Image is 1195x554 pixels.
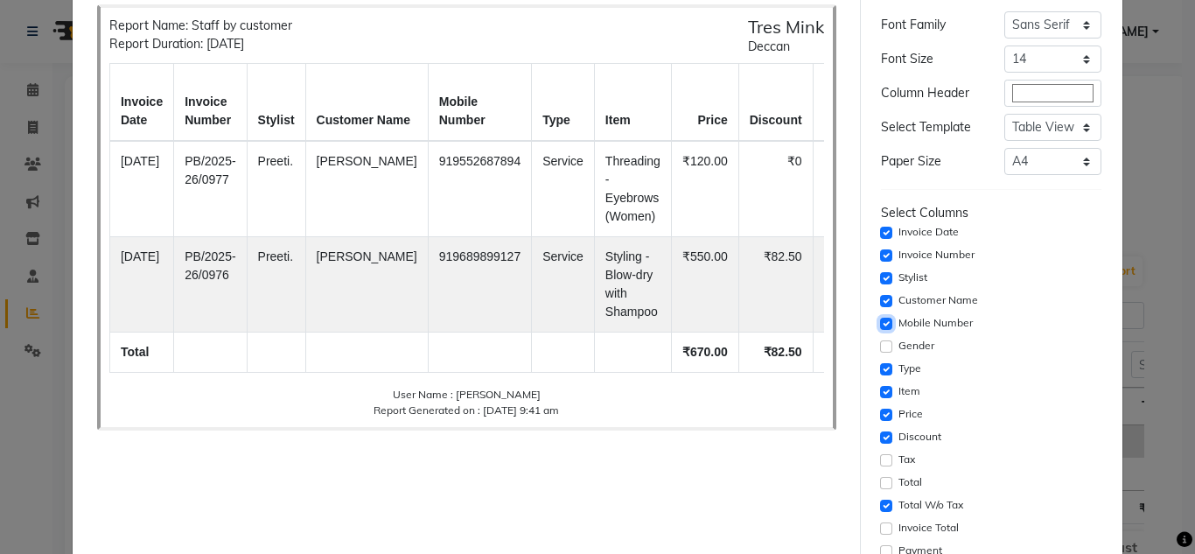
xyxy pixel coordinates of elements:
[109,141,173,237] td: [DATE]
[738,141,813,237] td: ₹0
[247,237,305,333] td: Preeti.
[109,387,824,403] div: User Name : [PERSON_NAME]
[738,333,813,373] td: ₹82.50
[898,315,973,331] label: Mobile Number
[738,64,813,142] th: discount
[428,64,531,142] th: mobile number
[898,383,920,399] label: Item
[813,141,880,237] td: ₹120.00
[247,64,305,142] th: stylist
[671,64,738,142] th: price
[898,474,922,490] label: Total
[109,403,824,418] div: Report Generated on : [DATE] 9:41 am
[898,270,927,285] label: Stylist
[868,50,991,68] div: Font Size
[881,204,1102,222] div: Select Columns
[671,237,738,333] td: ₹550.00
[174,141,247,237] td: PB/2025-26/0977
[671,141,738,237] td: ₹120.00
[748,17,824,38] h5: Tres Mink
[109,35,292,53] div: Report Duration: [DATE]
[671,333,738,373] td: ₹670.00
[532,141,595,237] td: Service
[813,237,880,333] td: ₹467.50
[532,64,595,142] th: type
[174,64,247,142] th: invoice number
[748,38,824,56] div: Deccan
[868,84,991,102] div: Column Header
[109,64,173,142] th: invoice date
[594,237,671,333] td: Styling - Blow-dry with Shampoo
[898,452,915,467] label: Tax
[868,152,991,171] div: Paper Size
[305,141,428,237] td: [PERSON_NAME]
[898,224,959,240] label: Invoice Date
[594,64,671,142] th: item
[594,141,671,237] td: Threading - Eyebrows (Women)
[305,237,428,333] td: [PERSON_NAME]
[898,429,941,445] label: Discount
[428,141,531,237] td: 919552687894
[174,237,247,333] td: PB/2025-26/0976
[109,333,173,373] td: Total
[813,333,880,373] td: ₹587.50
[898,406,923,422] label: Price
[898,338,934,354] label: Gender
[109,17,292,35] div: Report Name: Staff by customer
[247,141,305,237] td: Preeti.
[532,237,595,333] td: Service
[428,237,531,333] td: 919689899127
[305,64,428,142] th: customer name
[898,520,959,536] label: Invoice Total
[898,497,963,513] label: Total W/o Tax
[898,292,978,308] label: Customer Name
[898,247,975,263] label: Invoice Number
[813,64,880,142] th: total w/o tax
[868,16,991,34] div: Font Family
[898,361,921,376] label: Type
[109,237,173,333] td: [DATE]
[868,118,991,137] div: Select Template
[738,237,813,333] td: ₹82.50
